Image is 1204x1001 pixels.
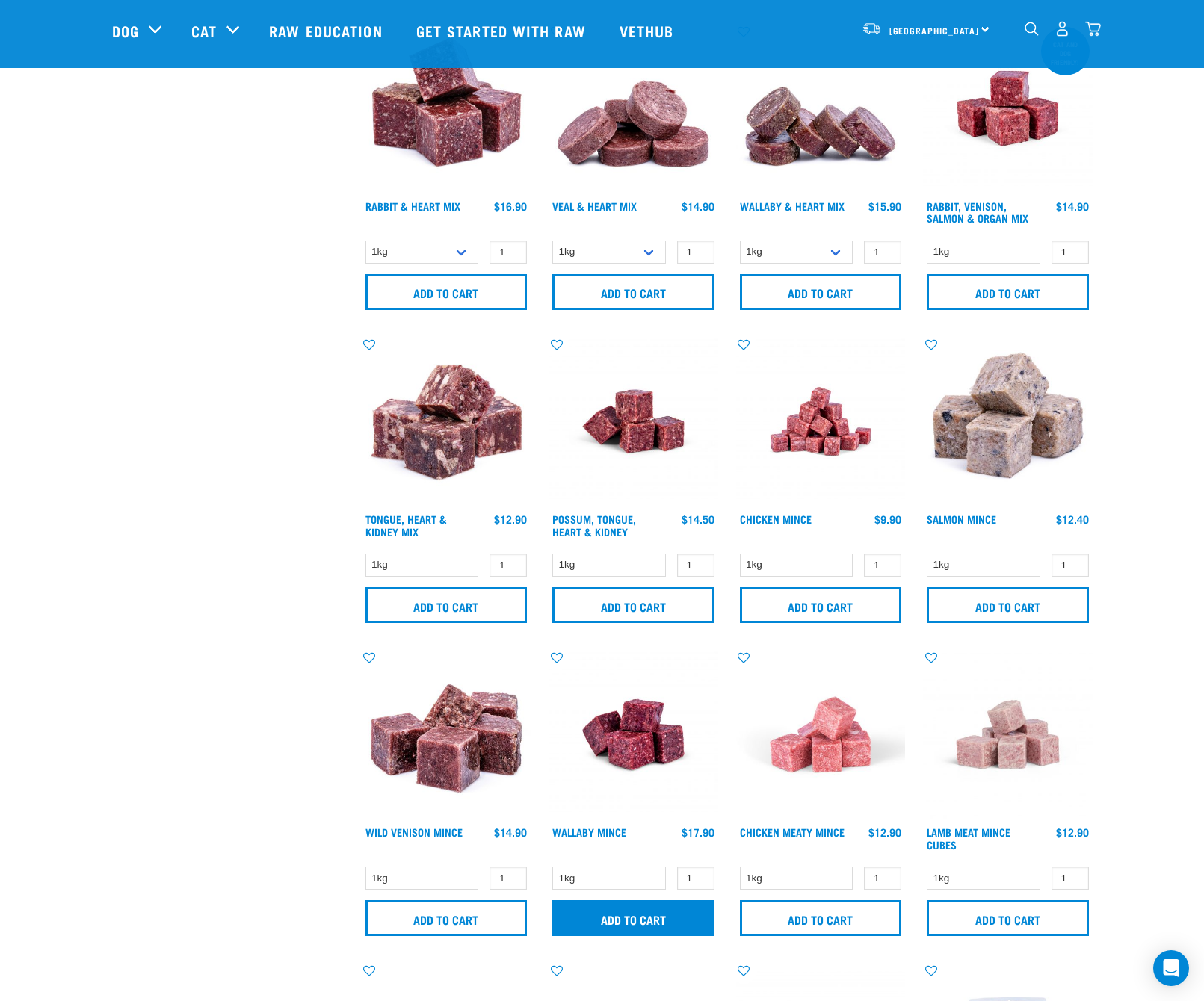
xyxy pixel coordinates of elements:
[365,203,460,208] a: Rabbit & Heart Mix
[740,516,812,521] a: Chicken Mince
[365,516,447,533] a: Tongue, Heart & Kidney Mix
[1025,22,1039,36] img: home-icon-1@2x.png
[191,19,217,42] a: Cat
[889,28,980,33] span: [GEOGRAPHIC_DATA]
[552,274,714,310] input: Add to cart
[494,826,527,838] div: $14.90
[552,900,714,936] input: Add to cart
[736,337,906,506] img: Chicken M Ince 1613
[490,241,527,264] input: 1
[682,200,714,212] div: $14.90
[552,829,626,834] a: Wallaby Mince
[927,203,1028,220] a: Rabbit, Venison, Salmon & Organ Mix
[682,826,714,838] div: $17.90
[868,200,901,212] div: $15.90
[365,587,528,623] input: Add to cart
[549,650,718,819] img: Wallaby Mince 1675
[494,513,527,525] div: $12.90
[682,513,714,525] div: $14.50
[923,24,1093,193] img: Rabbit Venison Salmon Organ 1688
[605,1,693,61] a: Vethub
[868,826,901,838] div: $12.90
[864,554,901,577] input: 1
[736,650,906,819] img: Chicken Meaty Mince
[677,554,714,577] input: 1
[927,829,1010,846] a: Lamb Meat Mince Cubes
[1055,21,1070,37] img: user.png
[1056,513,1089,525] div: $12.40
[740,587,902,623] input: Add to cart
[927,587,1089,623] input: Add to cart
[254,1,401,61] a: Raw Education
[874,513,901,525] div: $9.90
[736,24,906,193] img: 1093 Wallaby Heart Medallions 01
[1052,241,1089,264] input: 1
[740,203,845,208] a: Wallaby & Heart Mix
[923,650,1093,819] img: Lamb Meat Mince
[549,24,718,193] img: 1152 Veal Heart Medallions 01
[362,650,531,819] img: Pile Of Cubed Wild Venison Mince For Pets
[552,587,714,623] input: Add to cart
[549,337,718,506] img: Possum Tongue Heart Kidney 1682
[677,241,714,264] input: 1
[740,274,902,310] input: Add to cart
[362,337,531,506] img: 1167 Tongue Heart Kidney Mix 01
[362,24,531,193] img: 1087 Rabbit Heart Cubes 01
[365,829,463,834] a: Wild Venison Mince
[1153,950,1189,986] div: Open Intercom Messenger
[1056,826,1089,838] div: $12.90
[677,867,714,890] input: 1
[1052,554,1089,577] input: 1
[365,274,528,310] input: Add to cart
[864,867,901,890] input: 1
[490,554,527,577] input: 1
[112,19,139,42] a: Dog
[1052,867,1089,890] input: 1
[927,516,996,521] a: Salmon Mince
[401,1,605,61] a: Get started with Raw
[927,900,1089,936] input: Add to cart
[1056,200,1089,212] div: $14.90
[1085,21,1101,37] img: home-icon@2x.png
[365,900,528,936] input: Add to cart
[927,274,1089,310] input: Add to cart
[740,900,902,936] input: Add to cart
[864,241,901,264] input: 1
[490,867,527,890] input: 1
[494,200,527,212] div: $16.90
[552,203,637,208] a: Veal & Heart Mix
[862,22,882,35] img: van-moving.png
[552,516,636,533] a: Possum, Tongue, Heart & Kidney
[740,829,845,834] a: Chicken Meaty Mince
[923,337,1093,506] img: 1141 Salmon Mince 01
